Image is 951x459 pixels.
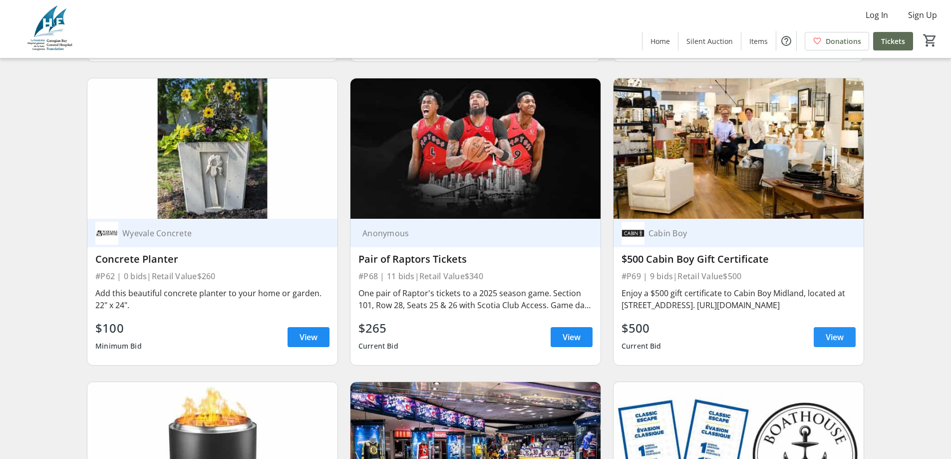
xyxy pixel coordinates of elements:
[358,319,398,337] div: $265
[358,337,398,355] div: Current Bid
[644,228,844,238] div: Cabin Boy
[95,319,142,337] div: $100
[826,331,844,343] span: View
[622,222,644,245] img: Cabin Boy
[686,36,733,46] span: Silent Auction
[805,32,869,50] a: Donations
[87,78,337,219] img: Concrete Planter
[921,31,939,49] button: Cart
[873,32,913,50] a: Tickets
[678,32,741,50] a: Silent Auction
[858,7,896,23] button: Log In
[358,287,593,311] div: One pair of Raptor's tickets to a 2025 season game. Section 101, Row 28, Seats 25 & 26 with Scoti...
[358,228,581,238] div: Anonymous
[6,4,95,54] img: Georgian Bay General Hospital Foundation's Logo
[826,36,861,46] span: Donations
[866,9,888,21] span: Log In
[622,287,856,311] div: Enjoy a $500 gift certificate to Cabin Boy Midland, located at [STREET_ADDRESS]. [URL][DOMAIN_NAME]
[642,32,678,50] a: Home
[358,269,593,283] div: #P68 | 11 bids | Retail Value $340
[95,269,329,283] div: #P62 | 0 bids | Retail Value $260
[741,32,776,50] a: Items
[95,253,329,265] div: Concrete Planter
[881,36,905,46] span: Tickets
[650,36,670,46] span: Home
[95,287,329,311] div: Add this beautiful concrete planter to your home or garden. 22" x 24".
[622,253,856,265] div: $500 Cabin Boy Gift Certificate
[622,337,661,355] div: Current Bid
[776,31,796,51] button: Help
[908,9,937,21] span: Sign Up
[300,331,317,343] span: View
[563,331,581,343] span: View
[350,78,601,219] img: Pair of Raptors Tickets
[551,327,593,347] a: View
[900,7,945,23] button: Sign Up
[95,337,142,355] div: Minimum Bid
[118,228,317,238] div: Wyevale Concrete
[95,222,118,245] img: Wyevale Concrete
[288,327,329,347] a: View
[622,319,661,337] div: $500
[749,36,768,46] span: Items
[622,269,856,283] div: #P69 | 9 bids | Retail Value $500
[614,78,864,219] img: $500 Cabin Boy Gift Certificate
[814,327,856,347] a: View
[358,253,593,265] div: Pair of Raptors Tickets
